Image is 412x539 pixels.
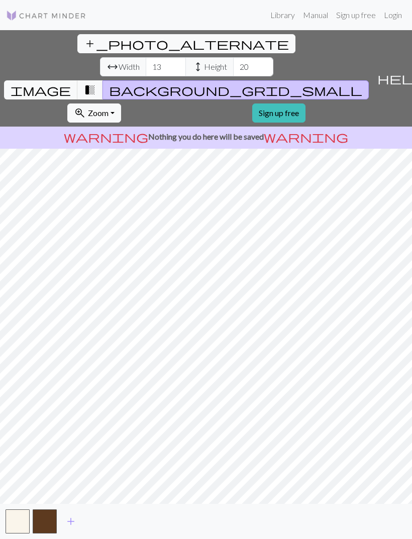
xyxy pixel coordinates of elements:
[67,103,121,123] button: Zoom
[332,5,380,25] a: Sign up free
[84,83,96,97] span: transition_fade
[65,514,77,528] span: add
[6,10,86,22] img: Logo
[380,5,406,25] a: Login
[109,83,362,97] span: background_grid_small
[107,60,119,74] span: arrow_range
[84,37,289,51] span: add_photo_alternate
[58,512,83,531] button: Add color
[11,83,71,97] span: image
[204,61,227,73] span: Height
[252,103,305,123] a: Sign up free
[192,60,204,74] span: height
[88,108,109,118] span: Zoom
[64,130,148,144] span: warning
[4,131,408,143] p: Nothing you do here will be saved
[119,61,140,73] span: Width
[74,106,86,120] span: zoom_in
[299,5,332,25] a: Manual
[266,5,299,25] a: Library
[264,130,348,144] span: warning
